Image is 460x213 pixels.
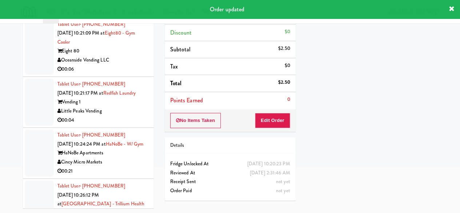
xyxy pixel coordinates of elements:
[57,149,148,158] div: HaNoBe Apartments
[278,78,290,87] div: $2.50
[57,182,125,189] a: Tablet User· [PHONE_NUMBER]
[106,141,144,147] a: HaNoBe - w/ Gym
[57,107,148,116] div: Little Peaks Vending
[276,178,290,185] span: not yet
[170,159,290,169] div: Fridge Unlocked At
[57,65,148,74] div: 00:06
[57,47,148,56] div: Eight 80
[170,186,290,196] div: Order Paid
[170,96,203,104] span: Points Earned
[57,141,106,147] span: [DATE] 10:24:24 PM at
[57,80,125,87] a: Tablet User· [PHONE_NUMBER]
[170,113,221,128] button: No Items Taken
[57,116,148,125] div: 00:04
[276,187,290,194] span: not yet
[255,113,290,128] button: Edit Order
[287,95,290,104] div: 0
[170,141,290,150] div: Details
[103,90,136,96] a: Redfish Laundry
[80,80,125,87] span: · [PHONE_NUMBER]
[210,5,244,13] span: Order updated
[57,192,99,208] span: [DATE] 10:26:12 PM at
[278,44,290,53] div: $2.50
[57,158,148,167] div: Cincy Micro Markets
[170,28,192,37] span: Discount
[57,21,125,28] a: Tablet User· [PHONE_NUMBER]
[57,29,135,46] a: Eight80 - Gym Cooler
[57,29,105,36] span: [DATE] 10:21:09 PM at
[284,61,290,70] div: $0
[80,131,125,138] span: · [PHONE_NUMBER]
[170,45,191,54] span: Subtotal
[23,128,154,179] li: Tablet User· [PHONE_NUMBER][DATE] 10:24:24 PM atHaNoBe - w/ GymHaNoBe ApartmentsCincy Micro Marke...
[250,169,290,178] div: [DATE] 2:31:46 AM
[57,98,148,107] div: Vending 1
[170,177,290,186] div: Receipt Sent
[247,159,290,169] div: [DATE] 10:20:23 PM
[170,169,290,178] div: Reviewed At
[170,79,182,87] span: Total
[57,167,148,176] div: 00:21
[23,17,154,77] li: Tablet User· [PHONE_NUMBER][DATE] 10:21:09 PM atEight80 - Gym CoolerEight 80Oceanside Vending LLC...
[61,200,145,207] a: [GEOGRAPHIC_DATA] - Trillium Health
[23,77,154,128] li: Tablet User· [PHONE_NUMBER][DATE] 10:21:17 PM atRedfish LaundryVending 1Little Peaks Vending00:04
[57,56,148,65] div: Oceanside Vending LLC
[284,27,290,36] div: $0
[57,131,125,138] a: Tablet User· [PHONE_NUMBER]
[80,182,125,189] span: · [PHONE_NUMBER]
[57,90,103,96] span: [DATE] 10:21:17 PM at
[80,21,125,28] span: · [PHONE_NUMBER]
[170,62,178,71] span: Tax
